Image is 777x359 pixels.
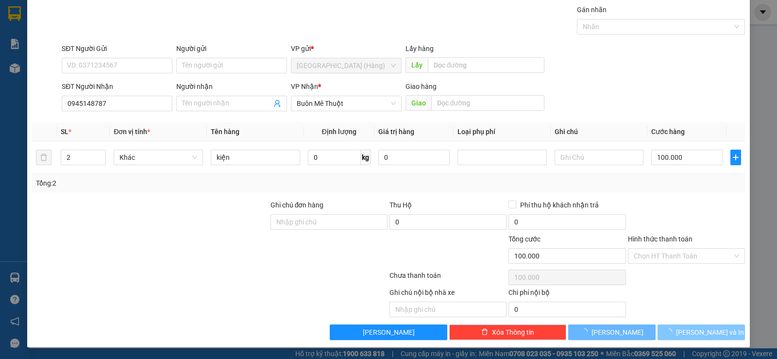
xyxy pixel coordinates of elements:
label: Gán nhãn [577,6,607,14]
input: VD: Bàn, Ghế [211,150,300,165]
span: Giao hàng [405,83,437,90]
input: Nhập ghi chú [389,302,507,317]
span: Đà Nẵng (Hàng) [297,58,396,73]
span: [PERSON_NAME] [363,327,415,338]
div: SĐT Người Gửi [62,43,172,54]
div: VP gửi [291,43,402,54]
div: Người nhận [176,81,287,92]
span: loading [665,328,676,335]
span: Thu Hộ [389,201,412,209]
div: 0912174273 [114,43,197,57]
th: Loại phụ phí [454,122,551,141]
span: [PERSON_NAME] và In [676,327,744,338]
span: SL [61,128,68,136]
span: Khác [119,150,197,165]
span: Lấy [405,57,428,73]
span: plus [731,154,741,161]
label: Ghi chú đơn hàng [270,201,324,209]
span: Tên hàng [211,128,239,136]
span: Giá trị hàng [378,128,414,136]
span: Gửi: [8,8,23,18]
input: Dọc đường [428,57,545,73]
span: Tổng cước [508,235,541,243]
span: VP Nhận [291,83,318,90]
button: [PERSON_NAME] [330,325,447,340]
span: Lấy hàng [405,45,434,52]
span: kg [361,150,371,165]
input: Dọc đường [431,95,545,111]
span: Giao [405,95,431,111]
input: Ghi chú đơn hàng [270,214,388,230]
button: [PERSON_NAME] [568,325,656,340]
div: Ghi chú nội bộ nhà xe [389,287,507,302]
span: Cước hàng [651,128,685,136]
div: Buôn Mê Thuột [114,8,197,32]
span: user-add [273,100,281,107]
div: Diễm My [114,32,197,43]
label: Hình thức thanh toán [628,235,693,243]
div: Tổng: 2 [36,178,301,188]
span: Nhận: [114,9,137,19]
button: deleteXóa Thông tin [449,325,566,340]
div: SĐT Người Nhận [62,81,172,92]
button: plus [730,150,741,165]
div: Chi phí nội bộ [508,287,625,302]
span: Phí thu hộ khách nhận trả [516,200,603,210]
input: 0 [378,150,450,165]
div: Người gửi [176,43,287,54]
button: delete [36,150,51,165]
input: Ghi Chú [555,150,644,165]
span: loading [581,328,591,335]
span: buôn hồ [128,57,181,74]
span: Đơn vị tính [114,128,150,136]
span: [PERSON_NAME] [591,327,643,338]
div: [GEOGRAPHIC_DATA] (Hàng) [8,8,107,42]
button: [PERSON_NAME] và In [658,325,745,340]
div: Chưa thanh toán [388,270,507,287]
span: Buôn Mê Thuột [297,96,396,111]
span: Định lượng [322,128,356,136]
span: DĐ: [114,62,128,72]
span: delete [481,328,488,336]
span: Xóa Thông tin [492,327,534,338]
th: Ghi chú [551,122,648,141]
